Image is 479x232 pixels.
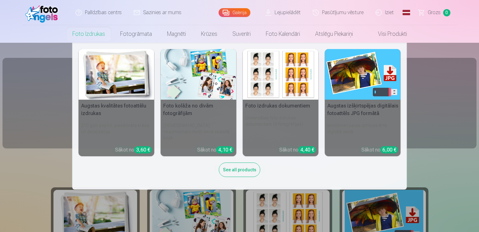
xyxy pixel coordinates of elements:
img: Augstas izšķirtspējas digitālais fotoattēls JPG formātā [325,49,401,100]
h5: Foto kolāža no divām fotogrāfijām [161,100,237,120]
h6: 210 gsm papīrs, piesātināta krāsa un detalizācija [79,120,154,144]
a: Foto izdrukas [65,25,113,43]
a: Augstas kvalitātes fotoattēlu izdrukasAugstas kvalitātes fotoattēlu izdrukas210 gsm papīrs, piesā... [79,49,154,156]
h6: Iemūžiniet savas atmiņas ērtā digitālā veidā [325,120,401,144]
a: Fotogrāmata [113,25,159,43]
a: Foto kalendāri [258,25,308,43]
div: 6,00 € [381,146,398,153]
a: Magnēti [159,25,193,43]
div: 4,10 € [216,146,234,153]
a: Augstas izšķirtspējas digitālais fotoattēls JPG formātāAugstas izšķirtspējas digitālais fotoattēl... [325,49,401,156]
img: Foto izdrukas dokumentiem [243,49,319,100]
div: Sākot no [279,146,316,154]
a: Visi produkti [360,25,415,43]
a: See all products [219,166,260,173]
span: Grozs [428,9,441,16]
div: Sākot no [115,146,152,154]
a: Krūzes [193,25,225,43]
div: Sākot no [361,146,398,154]
a: Atslēgu piekariņi [308,25,360,43]
div: See all products [219,163,260,177]
img: /fa1 [25,3,61,23]
img: Foto kolāža no divām fotogrāfijām [161,49,237,100]
a: Foto izdrukas dokumentiemFoto izdrukas dokumentiemUniversālas foto izdrukas dokumentiem (6 fotogr... [243,49,319,156]
div: 3,60 € [134,146,152,153]
h6: Universālas foto izdrukas dokumentiem (6 fotogrāfijas) [243,112,319,144]
div: Sākot no [197,146,234,154]
a: Galerija [219,8,250,17]
a: Suvenīri [225,25,258,43]
h5: Augstas kvalitātes fotoattēlu izdrukas [79,100,154,120]
img: Augstas kvalitātes fotoattēlu izdrukas [79,49,154,100]
a: Foto kolāža no divām fotogrāfijāmFoto kolāža no divām fotogrāfijām[DEMOGRAPHIC_DATA] neaizmirstam... [161,49,237,156]
h5: Augstas izšķirtspējas digitālais fotoattēls JPG formātā [325,100,401,120]
div: 4,40 € [298,146,316,153]
h5: Foto izdrukas dokumentiem [243,100,319,112]
span: 0 [443,9,450,16]
h6: [DEMOGRAPHIC_DATA] neaizmirstami mirkļi vienā skaistā bildē [161,120,237,144]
